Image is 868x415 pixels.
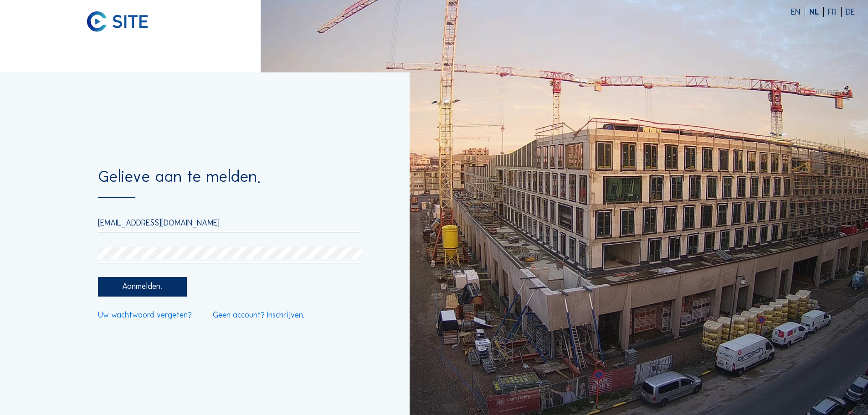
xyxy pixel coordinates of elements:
img: C-SITE logo [87,11,148,32]
div: DE [846,8,855,16]
div: NL [809,8,824,16]
a: Geen account? Inschrijven. [213,311,305,319]
div: Gelieve aan te melden. [98,168,360,198]
a: Uw wachtwoord vergeten? [98,311,192,319]
div: FR [828,8,842,16]
input: E-mail [98,218,360,228]
div: Aanmelden. [98,277,186,297]
div: EN [791,8,805,16]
